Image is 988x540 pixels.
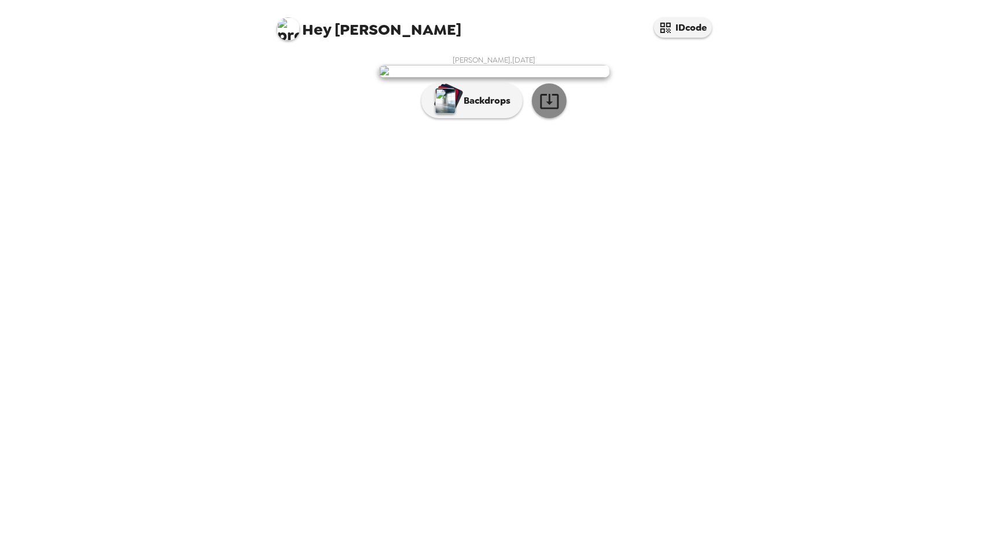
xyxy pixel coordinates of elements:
[277,12,462,38] span: [PERSON_NAME]
[458,94,510,108] p: Backdrops
[421,83,523,118] button: Backdrops
[277,17,300,41] img: profile pic
[654,17,712,38] button: IDcode
[379,65,610,78] img: user
[453,55,535,65] span: [PERSON_NAME] , [DATE]
[303,19,332,40] span: Hey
